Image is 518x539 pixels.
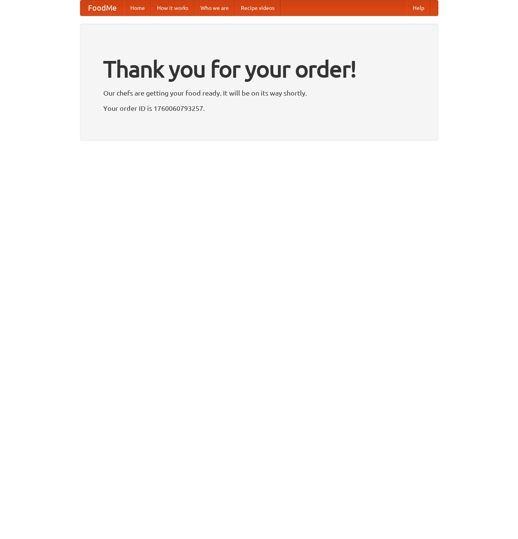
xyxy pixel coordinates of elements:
h1: Thank you for your order! [103,51,415,87]
a: How it works [151,0,194,16]
a: Who we are [194,0,235,16]
p: Our chefs are getting your food ready. It will be on its way shortly. [103,87,415,99]
p: Your order ID is 1760060793257. [103,102,415,114]
a: FoodMe [80,0,124,16]
a: Home [124,0,151,16]
a: Help [407,0,430,16]
a: Recipe videos [235,0,281,16]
